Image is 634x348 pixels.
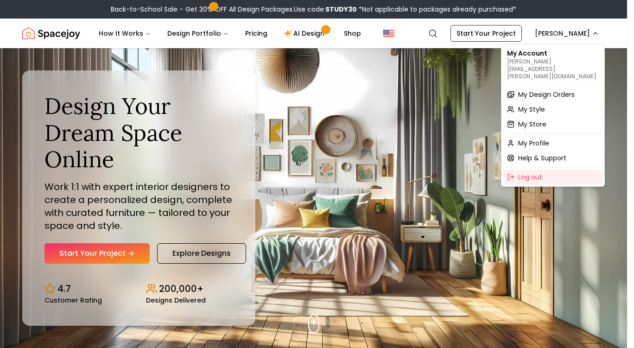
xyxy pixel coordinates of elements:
[503,46,602,83] div: My Account
[503,136,602,151] a: My Profile
[503,102,602,117] a: My Style
[503,117,602,132] a: My Store
[507,58,599,80] p: [PERSON_NAME][EMAIL_ADDRESS][PERSON_NAME][DOMAIN_NAME]
[503,87,602,102] a: My Design Orders
[501,44,605,187] div: [PERSON_NAME]
[518,139,549,148] span: My Profile
[518,105,545,114] span: My Style
[518,153,566,163] span: Help & Support
[503,151,602,165] a: Help & Support
[518,172,542,182] span: Log out
[518,90,575,99] span: My Design Orders
[518,120,546,129] span: My Store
